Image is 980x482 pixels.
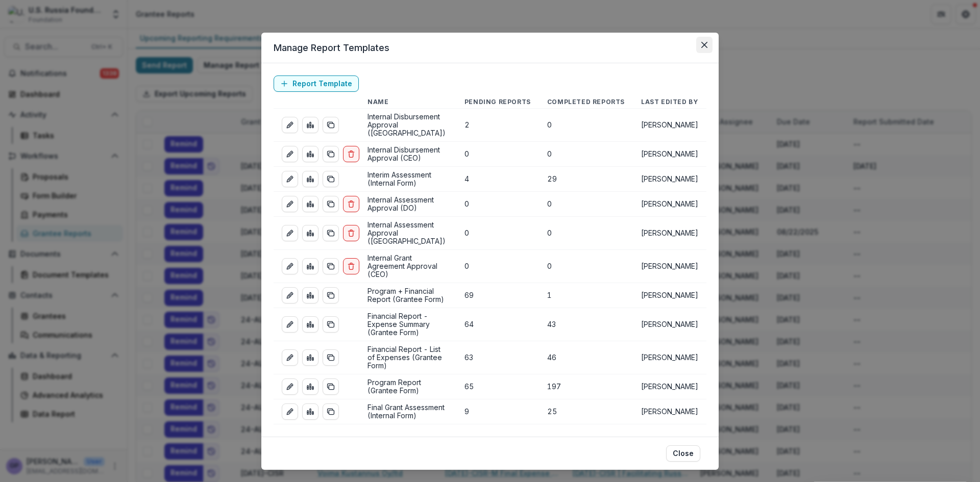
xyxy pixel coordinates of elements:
td: 4 [456,167,539,192]
a: edit-report [282,349,298,366]
td: [PERSON_NAME] [633,374,706,399]
td: Financial Report - List of Expenses (Grantee Form) [359,341,456,374]
td: 0 [539,192,633,217]
a: Report Template [274,75,359,92]
td: [PERSON_NAME] [633,142,706,167]
a: view-aggregated-responses [302,403,318,420]
button: duplicate-report-responses [323,117,339,133]
td: 46 [539,341,633,374]
td: Internal Disbursement Approval ([GEOGRAPHIC_DATA]) [359,109,456,142]
td: Internal Grant Agreement Approval (CEO) [359,250,456,283]
td: 69 [456,283,539,308]
a: edit-report [282,146,298,162]
td: [PERSON_NAME] [633,283,706,308]
a: edit-report [282,258,298,274]
td: Internal Disbursement Approval (CEO) [359,142,456,167]
td: 65 [456,374,539,399]
td: 0 [539,217,633,250]
td: Program + Financial Report (Grantee Form) [359,283,456,308]
a: view-aggregated-responses [302,258,318,274]
button: delete-report [343,196,359,212]
a: edit-report [282,196,298,212]
a: view-aggregated-responses [302,225,318,241]
td: [PERSON_NAME] [633,192,706,217]
td: Final Grant Assessment (Internal Form) [359,399,456,424]
a: view-aggregated-responses [302,378,318,395]
a: view-aggregated-responses [302,349,318,366]
td: Program Report (Grantee Form) [359,374,456,399]
td: [PERSON_NAME] [633,217,706,250]
th: Pending Reports [456,96,539,109]
header: Manage Report Templates [261,33,719,63]
td: Financial Report - Expense Summary (Grantee Form) [359,308,456,341]
button: duplicate-report-responses [323,196,339,212]
td: 25 [539,399,633,424]
button: delete-report [343,258,359,274]
td: 0 [456,192,539,217]
td: 0 [539,142,633,167]
td: 63 [456,341,539,374]
td: Internal Assessment Approval (DO) [359,192,456,217]
td: 197 [539,374,633,399]
button: Close [666,445,700,462]
a: edit-report [282,171,298,187]
td: 9 [456,399,539,424]
td: [PERSON_NAME] [633,341,706,374]
button: duplicate-report-responses [323,349,339,366]
td: 29 [539,167,633,192]
button: duplicate-report-responses [323,403,339,420]
td: Internal Assessment Approval ([GEOGRAPHIC_DATA]) [359,217,456,250]
td: 43 [539,308,633,341]
button: duplicate-report-responses [323,378,339,395]
button: duplicate-report-responses [323,316,339,333]
td: 2 [456,109,539,142]
button: Close [696,37,713,53]
button: duplicate-report-responses [323,287,339,303]
td: 0 [456,250,539,283]
button: duplicate-report-responses [323,225,339,241]
a: view-aggregated-responses [302,171,318,187]
td: 64 [456,308,539,341]
button: delete-report [343,146,359,162]
a: edit-report [282,403,298,420]
td: [PERSON_NAME] [633,308,706,341]
td: [PERSON_NAME] [633,109,706,142]
th: Last Edited By [633,96,706,109]
td: [PERSON_NAME] [633,250,706,283]
a: view-aggregated-responses [302,117,318,133]
th: Name [359,96,456,109]
td: 1 [539,283,633,308]
a: edit-report [282,287,298,303]
button: duplicate-report-responses [323,171,339,187]
button: duplicate-report-responses [323,146,339,162]
a: view-aggregated-responses [302,287,318,303]
a: edit-report [282,225,298,241]
td: 0 [539,109,633,142]
td: [PERSON_NAME] [633,399,706,424]
a: edit-report [282,316,298,333]
a: edit-report [282,378,298,395]
a: view-aggregated-responses [302,316,318,333]
td: 0 [456,217,539,250]
a: edit-report [282,117,298,133]
button: duplicate-report-responses [323,258,339,274]
th: Completed Reports [539,96,633,109]
td: 0 [456,142,539,167]
td: [PERSON_NAME] [633,167,706,192]
a: view-aggregated-responses [302,146,318,162]
a: view-aggregated-responses [302,196,318,212]
td: 0 [539,250,633,283]
td: Interim Assessment (Internal Form) [359,167,456,192]
button: delete-report [343,225,359,241]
